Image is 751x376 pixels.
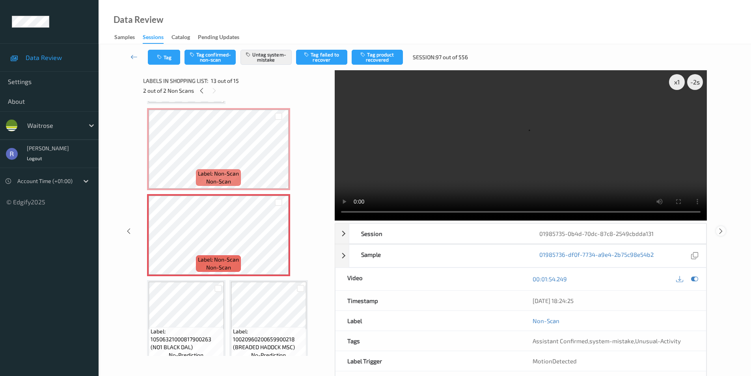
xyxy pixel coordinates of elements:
[114,16,163,24] div: Data Review
[349,224,527,243] div: Session
[198,32,247,43] a: Pending Updates
[335,351,521,371] div: Label Trigger
[335,311,521,331] div: Label
[687,74,703,90] div: -2 s
[533,297,694,305] div: [DATE] 18:24:25
[148,50,180,65] button: Tag
[533,275,567,283] a: 00:01:54.249
[171,32,198,43] a: Catalog
[233,327,304,351] span: Label: 10020960200659900218 (BREADED HADDCK MSC)
[335,223,706,244] div: Session01985735-0b4d-70dc-87c8-2549cbdda131
[114,33,135,43] div: Samples
[143,33,164,44] div: Sessions
[413,53,436,61] span: Session:
[198,256,239,264] span: Label: Non-Scan
[206,264,231,271] span: non-scan
[240,50,292,65] button: Untag system-mistake
[151,327,222,351] span: Label: 10506321000817900263 (NO1 BLACK DAL)
[352,50,403,65] button: Tag product recovered
[143,32,171,44] a: Sessions
[533,337,588,344] span: Assistant Confirmed
[335,268,521,290] div: Video
[436,53,468,61] span: 97 out of 556
[114,32,143,43] a: Samples
[171,33,190,43] div: Catalog
[143,86,329,95] div: 2 out of 2 Non Scans
[184,50,236,65] button: Tag confirmed-non-scan
[198,170,239,178] span: Label: Non-Scan
[206,178,231,185] span: non-scan
[669,74,685,90] div: x 1
[349,245,527,267] div: Sample
[335,244,706,268] div: Sample01985736-df0f-7734-a9e4-2b75c98e54b2
[169,351,203,359] span: no-prediction
[143,77,208,85] span: Labels in shopping list:
[335,291,521,311] div: Timestamp
[251,351,286,359] span: no-prediction
[335,331,521,351] div: Tags
[533,317,559,325] a: Non-Scan
[527,224,706,243] div: 01985735-0b4d-70dc-87c8-2549cbdda131
[533,337,681,344] span: , ,
[589,337,634,344] span: system-mistake
[198,33,239,43] div: Pending Updates
[521,351,706,371] div: MotionDetected
[296,50,347,65] button: Tag failed to recover
[539,251,654,261] a: 01985736-df0f-7734-a9e4-2b75c98e54b2
[211,77,239,85] span: 13 out of 15
[635,337,681,344] span: Unusual-Activity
